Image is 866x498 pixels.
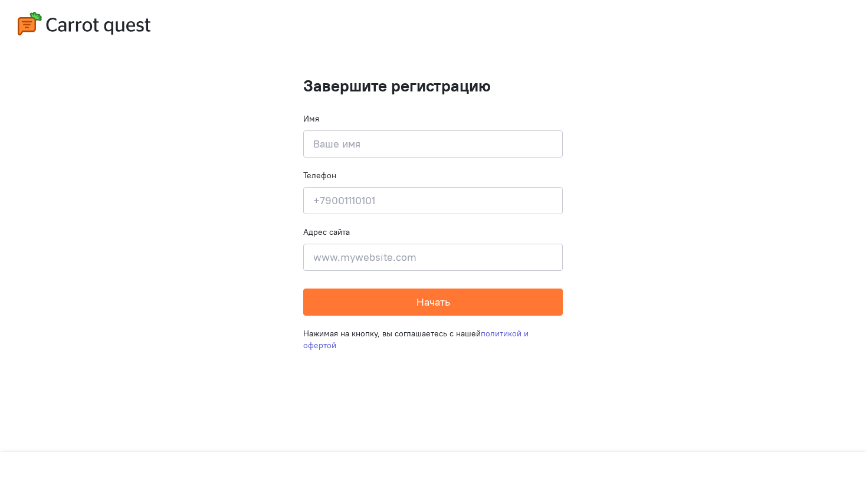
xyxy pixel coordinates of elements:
img: carrot-quest-logo.svg [18,12,150,35]
label: Телефон [303,169,336,181]
input: +79001110101 [303,187,563,214]
label: Адрес сайта [303,226,350,238]
button: Начать [303,289,563,316]
span: Начать [416,295,450,309]
h1: Завершите регистрацию [303,77,563,95]
input: www.mywebsite.com [303,244,563,271]
input: Ваше имя [303,130,563,158]
div: Нажимая на кнопку, вы соглашаетесь с нашей [303,316,563,363]
a: политикой и офертой [303,328,529,350]
label: Имя [303,113,319,125]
